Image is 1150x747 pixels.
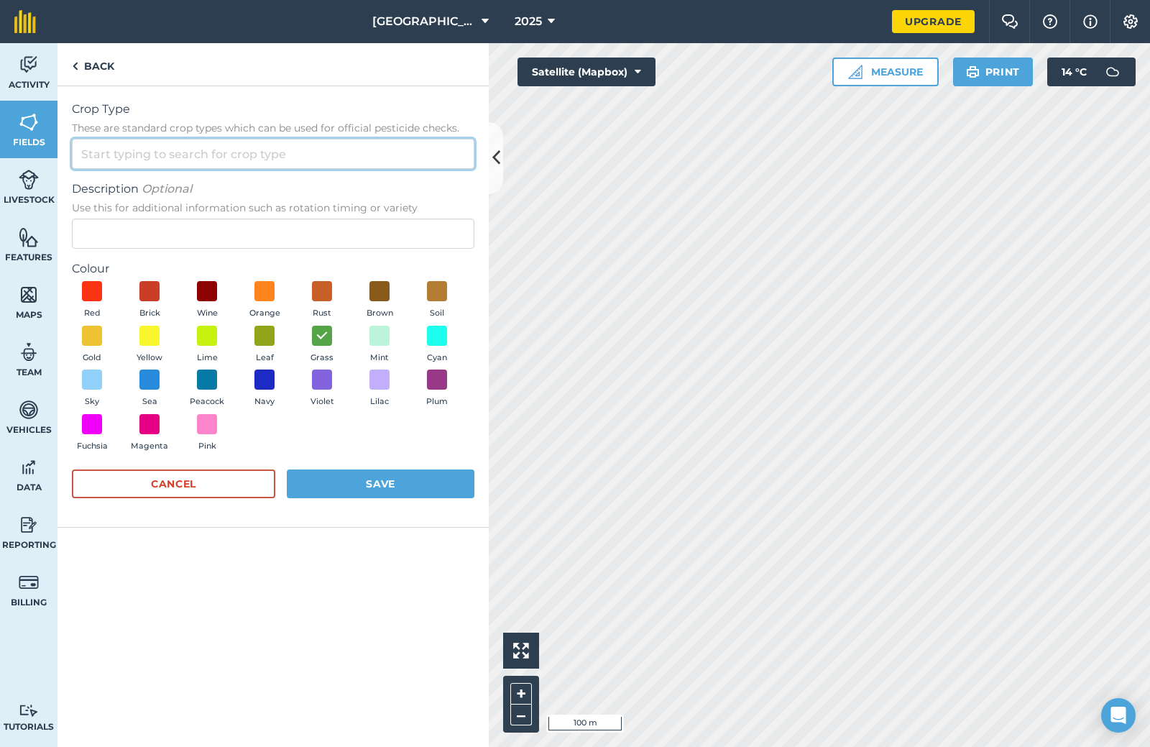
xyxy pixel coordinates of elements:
span: Use this for additional information such as rotation timing or variety [72,201,474,215]
span: Cyan [427,352,447,365]
button: Soil [417,281,457,320]
img: svg+xml;base64,PD94bWwgdmVyc2lvbj0iMS4wIiBlbmNvZGluZz0idXRmLTgiPz4KPCEtLSBHZW5lcmF0b3I6IEFkb2JlIE... [19,457,39,478]
button: Yellow [129,326,170,365]
span: Red [84,307,101,320]
span: Brick [139,307,160,320]
button: Pink [187,414,227,453]
img: svg+xml;base64,PD94bWwgdmVyc2lvbj0iMS4wIiBlbmNvZGluZz0idXRmLTgiPz4KPCEtLSBHZW5lcmF0b3I6IEFkb2JlIE... [19,399,39,421]
span: Gold [83,352,101,365]
span: Lime [197,352,218,365]
button: Grass [302,326,342,365]
button: + [510,683,532,705]
span: Description [72,180,474,198]
span: Peacock [190,395,224,408]
span: Soil [430,307,444,320]
img: svg+xml;base64,PD94bWwgdmVyc2lvbj0iMS4wIiBlbmNvZGluZz0idXRmLTgiPz4KPCEtLSBHZW5lcmF0b3I6IEFkb2JlIE... [1098,58,1127,86]
span: These are standard crop types which can be used for official pesticide checks. [72,121,474,135]
a: Upgrade [892,10,975,33]
img: svg+xml;base64,PD94bWwgdmVyc2lvbj0iMS4wIiBlbmNvZGluZz0idXRmLTgiPz4KPCEtLSBHZW5lcmF0b3I6IEFkb2JlIE... [19,572,39,593]
button: Rust [302,281,342,320]
span: Rust [313,307,331,320]
button: Violet [302,370,342,408]
img: svg+xml;base64,PHN2ZyB4bWxucz0iaHR0cDovL3d3dy53My5vcmcvMjAwMC9zdmciIHdpZHRoPSIxOCIgaGVpZ2h0PSIyNC... [316,327,328,344]
button: Satellite (Mapbox) [517,58,655,86]
span: Pink [198,440,216,453]
span: [GEOGRAPHIC_DATA] [372,13,476,30]
span: Lilac [370,395,389,408]
button: Print [953,58,1034,86]
button: Lime [187,326,227,365]
span: Violet [310,395,334,408]
button: Brick [129,281,170,320]
button: Peacock [187,370,227,408]
img: svg+xml;base64,PHN2ZyB4bWxucz0iaHR0cDovL3d3dy53My5vcmcvMjAwMC9zdmciIHdpZHRoPSI1NiIgaGVpZ2h0PSI2MC... [19,284,39,306]
button: Leaf [244,326,285,365]
button: Gold [72,326,112,365]
img: svg+xml;base64,PHN2ZyB4bWxucz0iaHR0cDovL3d3dy53My5vcmcvMjAwMC9zdmciIHdpZHRoPSI1NiIgaGVpZ2h0PSI2MC... [19,111,39,133]
button: Plum [417,370,457,408]
button: Cyan [417,326,457,365]
img: Four arrows, one pointing top left, one top right, one bottom right and the last bottom left [513,643,529,659]
button: – [510,705,532,725]
span: Crop Type [72,101,474,118]
em: Optional [142,182,192,196]
span: Fuchsia [77,440,108,453]
img: svg+xml;base64,PD94bWwgdmVyc2lvbj0iMS4wIiBlbmNvZGluZz0idXRmLTgiPz4KPCEtLSBHZW5lcmF0b3I6IEFkb2JlIE... [19,342,39,363]
img: svg+xml;base64,PHN2ZyB4bWxucz0iaHR0cDovL3d3dy53My5vcmcvMjAwMC9zdmciIHdpZHRoPSI1NiIgaGVpZ2h0PSI2MC... [19,226,39,248]
img: svg+xml;base64,PD94bWwgdmVyc2lvbj0iMS4wIiBlbmNvZGluZz0idXRmLTgiPz4KPCEtLSBHZW5lcmF0b3I6IEFkb2JlIE... [19,514,39,536]
span: Sea [142,395,157,408]
button: Measure [832,58,939,86]
img: A cog icon [1122,14,1139,29]
button: Save [287,469,474,498]
span: Navy [254,395,275,408]
button: Sky [72,370,112,408]
button: Mint [359,326,400,365]
span: Mint [370,352,389,365]
img: svg+xml;base64,PHN2ZyB4bWxucz0iaHR0cDovL3d3dy53My5vcmcvMjAwMC9zdmciIHdpZHRoPSI5IiBoZWlnaHQ9IjI0Ii... [72,58,78,75]
span: Grass [310,352,333,365]
div: Open Intercom Messenger [1101,698,1136,733]
img: Two speech bubbles overlapping with the left bubble in the forefront [1001,14,1018,29]
span: Sky [85,395,99,408]
button: Wine [187,281,227,320]
span: Leaf [256,352,274,365]
button: Orange [244,281,285,320]
img: svg+xml;base64,PHN2ZyB4bWxucz0iaHR0cDovL3d3dy53My5vcmcvMjAwMC9zdmciIHdpZHRoPSIxOSIgaGVpZ2h0PSIyNC... [966,63,980,81]
button: Lilac [359,370,400,408]
button: Sea [129,370,170,408]
span: 14 ° C [1062,58,1087,86]
a: Back [57,43,129,86]
span: Magenta [131,440,168,453]
img: svg+xml;base64,PHN2ZyB4bWxucz0iaHR0cDovL3d3dy53My5vcmcvMjAwMC9zdmciIHdpZHRoPSIxNyIgaGVpZ2h0PSIxNy... [1083,13,1098,30]
img: svg+xml;base64,PD94bWwgdmVyc2lvbj0iMS4wIiBlbmNvZGluZz0idXRmLTgiPz4KPCEtLSBHZW5lcmF0b3I6IEFkb2JlIE... [19,169,39,191]
button: Brown [359,281,400,320]
button: 14 °C [1047,58,1136,86]
span: Orange [249,307,280,320]
button: Navy [244,370,285,408]
img: svg+xml;base64,PD94bWwgdmVyc2lvbj0iMS4wIiBlbmNvZGluZz0idXRmLTgiPz4KPCEtLSBHZW5lcmF0b3I6IEFkb2JlIE... [19,704,39,718]
label: Colour [72,260,474,278]
span: Brown [367,307,393,320]
span: Yellow [137,352,162,365]
img: A question mark icon [1041,14,1059,29]
img: svg+xml;base64,PD94bWwgdmVyc2lvbj0iMS4wIiBlbmNvZGluZz0idXRmLTgiPz4KPCEtLSBHZW5lcmF0b3I6IEFkb2JlIE... [19,54,39,75]
button: Red [72,281,112,320]
span: 2025 [515,13,542,30]
button: Cancel [72,469,275,498]
input: Start typing to search for crop type [72,139,474,169]
img: Ruler icon [848,65,862,79]
span: Plum [426,395,448,408]
span: Wine [197,307,218,320]
img: fieldmargin Logo [14,10,36,33]
button: Magenta [129,414,170,453]
button: Fuchsia [72,414,112,453]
